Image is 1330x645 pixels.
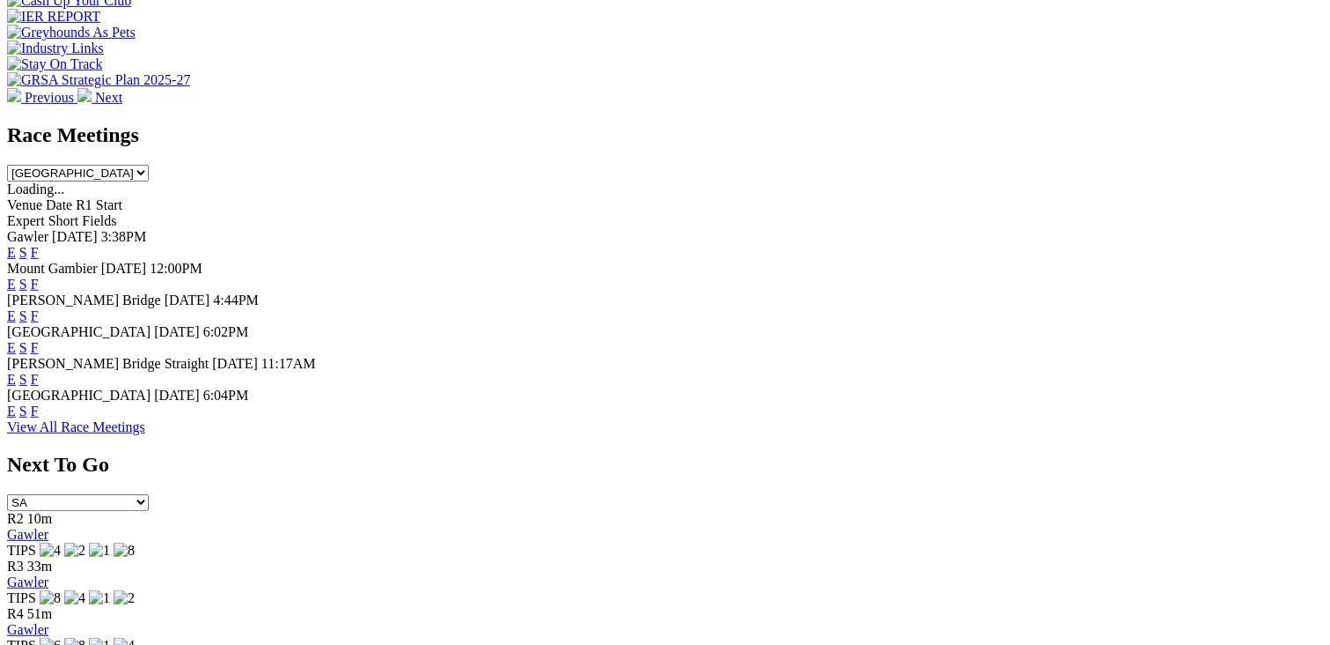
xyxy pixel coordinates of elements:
[7,559,24,574] span: R3
[7,575,48,589] a: Gawler
[7,453,1323,477] h2: Next To Go
[89,590,110,606] img: 1
[64,543,85,559] img: 2
[76,197,122,212] span: R1 Start
[27,511,52,526] span: 10m
[46,197,72,212] span: Date
[31,277,39,292] a: F
[48,213,79,228] span: Short
[7,606,24,621] span: R4
[31,340,39,355] a: F
[7,419,145,434] a: View All Race Meetings
[7,340,16,355] a: E
[7,356,209,371] span: [PERSON_NAME] Bridge Straight
[77,88,92,102] img: chevron-right-pager-white.svg
[7,90,77,105] a: Previous
[19,277,27,292] a: S
[31,245,39,260] a: F
[64,590,85,606] img: 4
[7,261,98,276] span: Mount Gambier
[101,261,147,276] span: [DATE]
[95,90,122,105] span: Next
[7,404,16,419] a: E
[154,388,200,403] span: [DATE]
[31,404,39,419] a: F
[212,356,258,371] span: [DATE]
[7,527,48,542] a: Gawler
[7,372,16,387] a: E
[31,372,39,387] a: F
[261,356,316,371] span: 11:17AM
[19,308,27,323] a: S
[7,72,190,88] img: GRSA Strategic Plan 2025-27
[114,543,135,559] img: 8
[7,25,136,41] img: Greyhounds As Pets
[27,559,52,574] span: 33m
[154,324,200,339] span: [DATE]
[31,308,39,323] a: F
[19,245,27,260] a: S
[7,324,151,339] span: [GEOGRAPHIC_DATA]
[7,308,16,323] a: E
[19,404,27,419] a: S
[7,388,151,403] span: [GEOGRAPHIC_DATA]
[27,606,52,621] span: 51m
[7,245,16,260] a: E
[150,261,202,276] span: 12:00PM
[165,293,210,308] span: [DATE]
[7,56,102,72] img: Stay On Track
[7,182,64,196] span: Loading...
[40,543,61,559] img: 4
[7,123,1323,147] h2: Race Meetings
[7,88,21,102] img: chevron-left-pager-white.svg
[7,543,36,558] span: TIPS
[7,41,104,56] img: Industry Links
[7,197,42,212] span: Venue
[7,213,45,228] span: Expert
[82,213,116,228] span: Fields
[52,229,98,244] span: [DATE]
[114,590,135,606] img: 2
[7,511,24,526] span: R2
[77,90,122,105] a: Next
[203,388,249,403] span: 6:04PM
[19,340,27,355] a: S
[101,229,147,244] span: 3:38PM
[19,372,27,387] a: S
[89,543,110,559] img: 1
[213,293,259,308] span: 4:44PM
[7,277,16,292] a: E
[25,90,74,105] span: Previous
[7,293,161,308] span: [PERSON_NAME] Bridge
[7,229,48,244] span: Gawler
[203,324,249,339] span: 6:02PM
[40,590,61,606] img: 8
[7,590,36,605] span: TIPS
[7,9,100,25] img: IER REPORT
[7,622,48,637] a: Gawler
